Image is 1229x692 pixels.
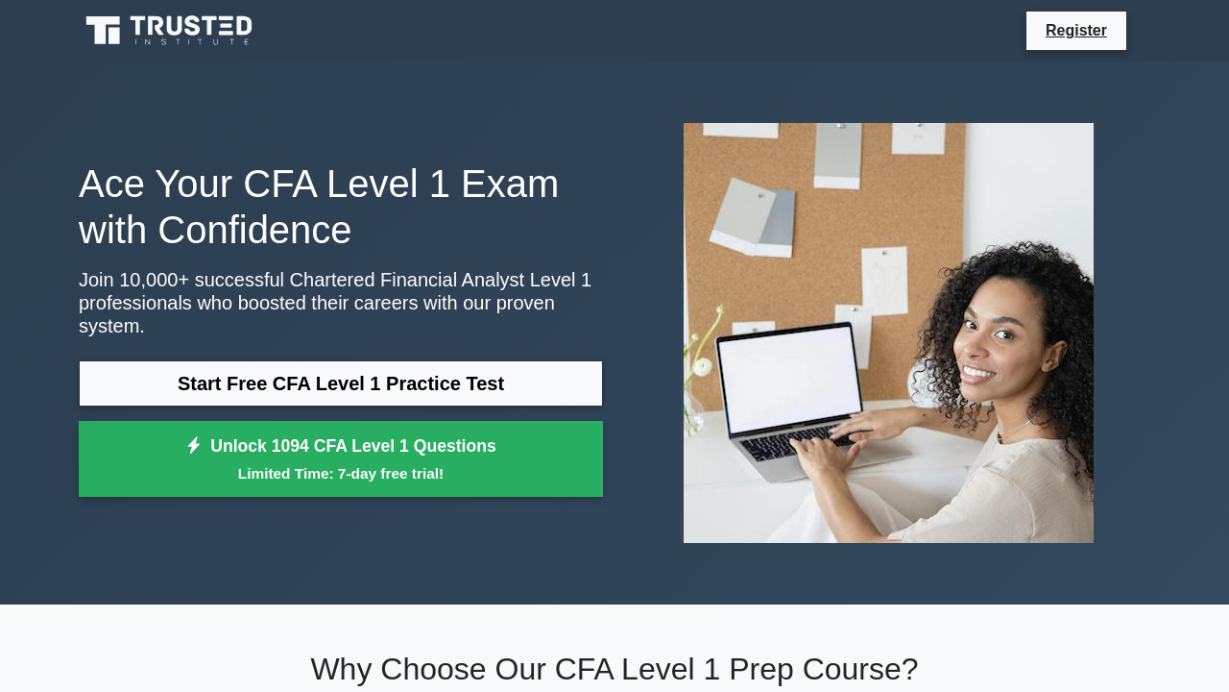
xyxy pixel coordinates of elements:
[103,462,579,484] small: Limited Time: 7-day free trial!
[79,421,603,498] a: Unlock 1094 CFA Level 1 QuestionsLimited Time: 7-day free trial!
[79,360,603,407] a: Start Free CFA Level 1 Practice Test
[79,268,603,337] p: Join 10,000+ successful Chartered Financial Analyst Level 1 professionals who boosted their caree...
[1034,18,1119,42] a: Register
[79,651,1150,687] h2: Why Choose Our CFA Level 1 Prep Course?
[79,161,603,253] h1: Ace Your CFA Level 1 Exam with Confidence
